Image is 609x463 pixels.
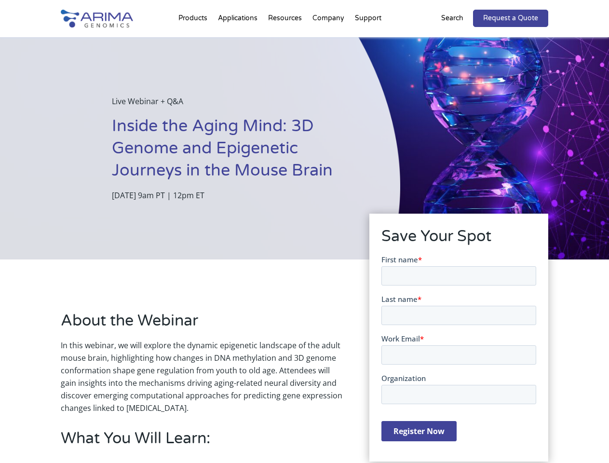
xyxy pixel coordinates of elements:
[112,95,352,115] p: Live Webinar + Q&A
[61,10,133,27] img: Arima-Genomics-logo
[61,339,342,414] p: In this webinar, we will explore the dynamic epigenetic landscape of the adult mouse brain, highl...
[441,12,463,25] p: Search
[473,10,548,27] a: Request a Quote
[381,226,536,255] h2: Save Your Spot
[61,428,342,457] h2: What You Will Learn:
[112,189,352,202] p: [DATE] 9am PT | 12pm ET
[381,255,536,449] iframe: Form 1
[112,115,352,189] h1: Inside the Aging Mind: 3D Genome and Epigenetic Journeys in the Mouse Brain
[61,310,342,339] h2: About the Webinar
